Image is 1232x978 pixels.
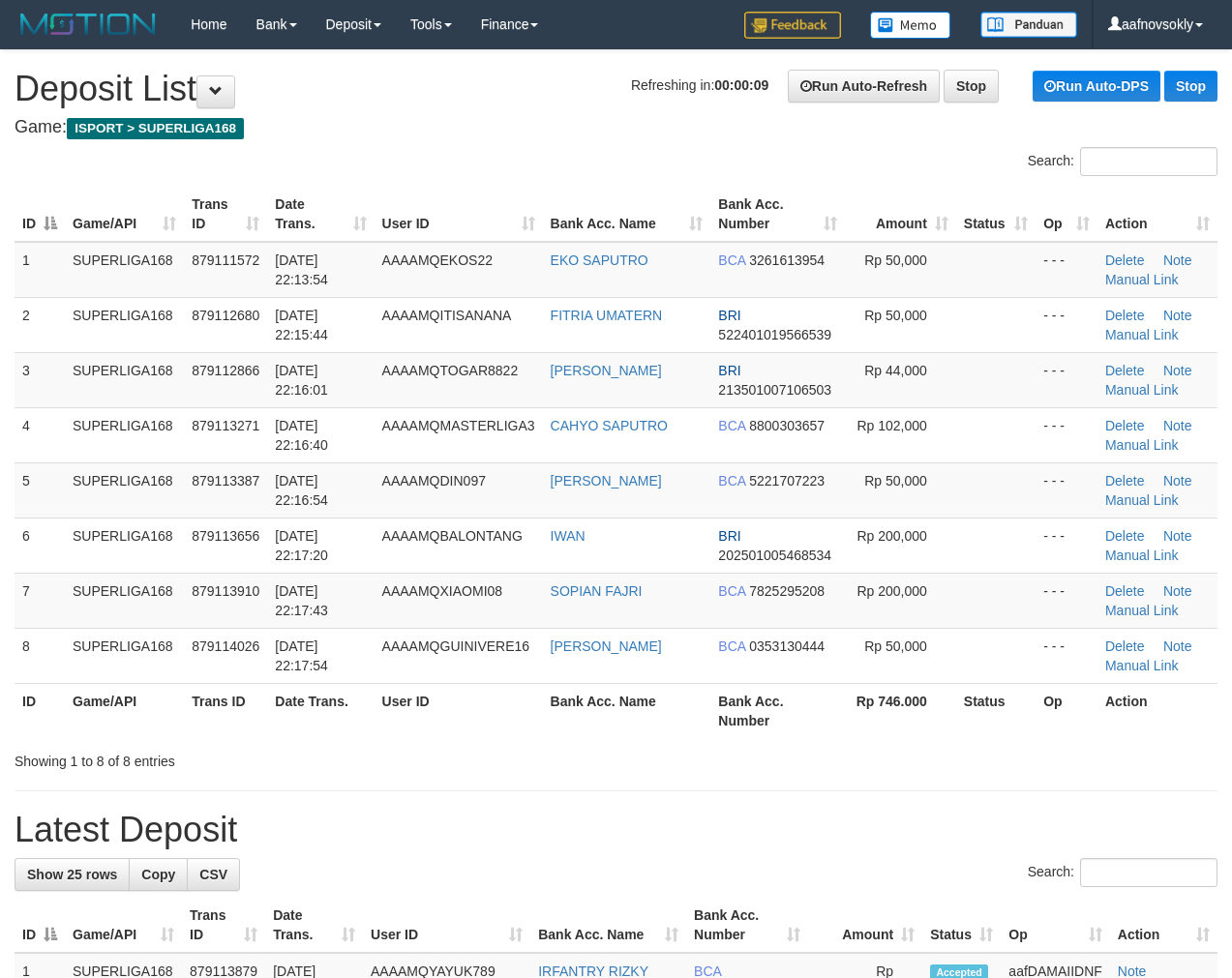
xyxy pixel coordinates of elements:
[15,744,498,771] div: Showing 1 to 8 of 8 entries
[1080,858,1217,887] input: Search:
[65,462,184,518] td: SUPERLIGA168
[382,473,486,489] span: AAAAMQDIN097
[845,683,956,738] th: Rp 746.000
[382,418,535,433] span: AAAAMQMASTERLIGA3
[15,118,1217,137] h4: Game:
[382,363,519,378] span: AAAAMQTOGAR8822
[15,187,65,242] th: ID: activate to sort column descending
[129,858,188,891] a: Copy
[710,187,845,242] th: Bank Acc. Number: activate to sort column ascending
[1105,473,1144,489] a: Delete
[363,898,530,953] th: User ID: activate to sort column ascending
[864,363,927,378] span: Rp 44,000
[744,12,841,39] img: Feedback.jpg
[1105,327,1179,342] a: Manual Link
[1036,628,1097,683] td: - - -
[192,418,259,433] span: 879113271
[192,308,259,323] span: 879112680
[788,70,940,103] a: Run Auto-Refresh
[15,518,65,573] td: 6
[1163,363,1192,378] a: Note
[686,898,808,953] th: Bank Acc. Number: activate to sort column ascending
[15,462,65,518] td: 5
[65,187,184,242] th: Game/API: activate to sort column ascending
[65,628,184,683] td: SUPERLIGA168
[1097,187,1217,242] th: Action: activate to sort column ascending
[382,528,523,544] span: AAAAMQBALONTANG
[749,473,825,489] span: Copy 5221707223 to clipboard
[184,187,267,242] th: Trans ID: activate to sort column ascending
[275,418,328,453] span: [DATE] 22:16:40
[543,187,711,242] th: Bank Acc. Name: activate to sort column ascending
[1105,603,1179,618] a: Manual Link
[856,528,926,544] span: Rp 200,000
[551,473,662,489] a: [PERSON_NAME]
[1105,272,1179,287] a: Manual Link
[718,308,740,323] span: BRI
[1163,252,1192,268] a: Note
[551,418,668,433] a: CAHYO SAPUTRO
[27,867,117,882] span: Show 25 rows
[267,187,374,242] th: Date Trans.: activate to sort column ascending
[718,327,831,342] span: Copy 522401019566539 to clipboard
[1080,147,1217,176] input: Search:
[15,858,130,891] a: Show 25 rows
[1163,583,1192,599] a: Note
[192,363,259,378] span: 879112866
[1028,147,1217,176] label: Search:
[192,638,259,654] span: 879114026
[1036,297,1097,352] td: - - -
[1105,548,1179,563] a: Manual Link
[1105,492,1179,508] a: Manual Link
[1105,382,1179,398] a: Manual Link
[1163,528,1192,544] a: Note
[749,418,825,433] span: Copy 8800303657 to clipboard
[382,638,530,654] span: AAAAMQGUINIVERE16
[543,683,711,738] th: Bank Acc. Name
[718,363,740,378] span: BRI
[1105,583,1144,599] a: Delete
[375,187,543,242] th: User ID: activate to sort column ascending
[67,118,244,139] span: ISPORT > SUPERLIGA168
[718,252,745,268] span: BCA
[15,683,65,738] th: ID
[1036,352,1097,407] td: - - -
[192,583,259,599] span: 879113910
[551,638,662,654] a: [PERSON_NAME]
[192,473,259,489] span: 879113387
[382,252,493,268] span: AAAAMQEKOS22
[714,77,768,93] strong: 00:00:09
[275,308,328,342] span: [DATE] 22:15:44
[845,187,956,242] th: Amount: activate to sort column ascending
[199,867,227,882] span: CSV
[718,418,745,433] span: BCA
[870,12,951,39] img: Button%20Memo.svg
[808,898,923,953] th: Amount: activate to sort column ascending
[15,407,65,462] td: 4
[718,548,831,563] span: Copy 202501005468534 to clipboard
[551,252,648,268] a: EKO SAPUTRO
[275,528,328,563] span: [DATE] 22:17:20
[530,898,686,953] th: Bank Acc. Name: activate to sort column ascending
[15,297,65,352] td: 2
[1105,252,1144,268] a: Delete
[956,683,1036,738] th: Status
[275,473,328,508] span: [DATE] 22:16:54
[1105,437,1179,453] a: Manual Link
[956,187,1036,242] th: Status: activate to sort column ascending
[718,528,740,544] span: BRI
[551,308,663,323] a: FITRIA UMATERN
[184,683,267,738] th: Trans ID
[275,252,328,287] span: [DATE] 22:13:54
[1036,462,1097,518] td: - - -
[864,308,927,323] span: Rp 50,000
[1105,418,1144,433] a: Delete
[1033,71,1160,102] a: Run Auto-DPS
[718,382,831,398] span: Copy 213501007106503 to clipboard
[864,473,927,489] span: Rp 50,000
[15,242,65,298] td: 1
[141,867,175,882] span: Copy
[1163,473,1192,489] a: Note
[864,252,927,268] span: Rp 50,000
[15,352,65,407] td: 3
